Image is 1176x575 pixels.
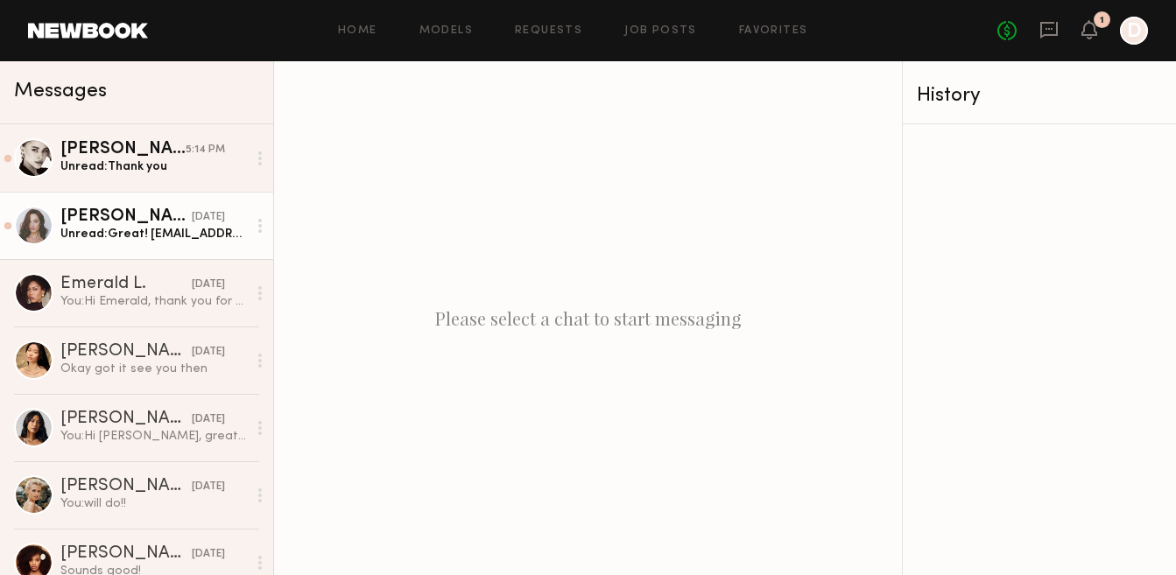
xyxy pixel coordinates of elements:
[60,361,247,377] div: Okay got it see you then
[192,411,225,428] div: [DATE]
[60,276,192,293] div: Emerald L.
[192,479,225,495] div: [DATE]
[624,25,697,37] a: Job Posts
[1120,17,1148,45] a: D
[60,428,247,445] div: You: Hi [PERSON_NAME], great! I will be in touch shortly with all details.
[60,158,247,175] div: Unread: Thank you
[60,478,192,495] div: [PERSON_NAME]
[60,545,192,563] div: [PERSON_NAME]
[1100,16,1104,25] div: 1
[192,277,225,293] div: [DATE]
[60,226,247,242] div: Unread: Great! [EMAIL_ADDRESS][DOMAIN_NAME]💌
[60,141,186,158] div: [PERSON_NAME]
[338,25,377,37] a: Home
[739,25,808,37] a: Favorites
[60,495,247,512] div: You: will do!!
[60,293,247,310] div: You: Hi Emerald, thank you for your reply and the warm wishes.
[192,546,225,563] div: [DATE]
[60,343,192,361] div: [PERSON_NAME]
[60,410,192,428] div: [PERSON_NAME]
[419,25,473,37] a: Models
[274,61,902,575] div: Please select a chat to start messaging
[60,208,192,226] div: [PERSON_NAME]
[186,142,225,158] div: 5:14 PM
[192,344,225,361] div: [DATE]
[917,86,1162,106] div: History
[14,81,107,102] span: Messages
[515,25,582,37] a: Requests
[192,209,225,226] div: [DATE]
